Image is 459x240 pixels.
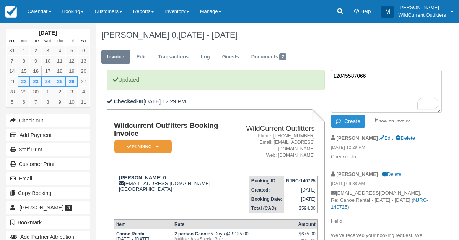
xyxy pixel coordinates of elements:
a: 21 [6,76,18,87]
td: $594.00 [284,204,317,213]
a: 23 [30,76,42,87]
strong: Canoe Rental [116,231,146,237]
th: Created: [249,185,284,195]
a: Documents2 [246,50,292,64]
a: 7 [30,97,42,107]
th: Sat [78,37,90,45]
a: 3 [66,87,78,97]
a: 2 [30,45,42,56]
a: 14 [6,66,18,76]
a: 9 [30,56,42,66]
a: 3 [42,45,54,56]
a: 30 [30,87,42,97]
th: Booking Date: [249,195,284,204]
em: [DATE] 12:29 PM [331,144,434,153]
strong: [PERSON_NAME] 0 [119,175,166,180]
a: 26 [66,76,78,87]
p: WildCurrent Outfitters [398,11,446,19]
a: 6 [78,45,90,56]
a: 20 [78,66,90,76]
th: Rate [173,219,295,229]
th: Item [114,219,173,229]
a: 22 [18,76,30,87]
a: 29 [18,87,30,97]
input: Show on invoice [371,118,376,122]
a: 4 [78,87,90,97]
strong: [DATE] [39,30,57,36]
button: Bookmark [6,216,90,229]
span: [PERSON_NAME] [20,205,63,211]
a: 27 [78,76,90,87]
a: 5 [66,45,78,56]
a: 7 [6,56,18,66]
a: 15 [18,66,30,76]
a: 1 [42,87,54,97]
p: Checked-In [331,153,434,161]
div: [EMAIL_ADDRESS][DOMAIN_NAME] [GEOGRAPHIC_DATA] [114,175,229,192]
th: Booking ID: [249,176,284,185]
button: Add Payment [6,129,90,141]
strong: NJRC-140725 [286,178,316,184]
td: [DATE] [284,195,317,204]
i: Help [354,9,359,14]
th: Fri [66,37,78,45]
a: 9 [54,97,66,107]
a: Delete [396,135,415,141]
th: Total (CAD): [249,204,284,213]
img: checkfront-main-nav-mini-logo.png [5,6,17,18]
strong: [PERSON_NAME] [337,171,378,177]
h1: Wildcurrent Outfitters Booking Invoice [114,122,229,137]
button: Create [331,115,365,128]
a: 31 [6,45,18,56]
th: Wed [42,37,54,45]
p: [PERSON_NAME] [398,4,446,11]
th: Amount [295,219,317,229]
span: 3 [65,205,72,211]
p: [DATE] 12:29 PM [107,98,325,106]
a: Customer Print [6,158,90,170]
div: M [381,6,394,18]
a: 2 [54,87,66,97]
td: [DATE] [284,185,317,195]
th: Sun [6,37,18,45]
p: Updated! [107,70,325,90]
a: 8 [42,97,54,107]
h1: [PERSON_NAME] 0, [101,31,434,40]
a: Guests [216,50,245,64]
span: [DATE] - [DATE] [178,30,238,40]
a: 10 [66,97,78,107]
label: Show on invoice [371,118,411,123]
span: 2 [279,53,286,60]
a: 12 [66,56,78,66]
a: Edit [131,50,151,64]
a: Transactions [152,50,194,64]
strong: [PERSON_NAME] [337,135,378,141]
a: 24 [42,76,54,87]
address: Phone: [PHONE_NUMBER] Email: [EMAIL_ADDRESS][DOMAIN_NAME] Web: [DOMAIN_NAME] [232,133,315,159]
a: Edit [379,135,393,141]
a: Pending [114,140,169,154]
a: 25 [54,76,66,87]
th: Thu [54,37,66,45]
button: Copy Booking [6,187,90,199]
em: [DATE] 09:38 AM [331,180,434,189]
strong: 2 person Canoe [174,231,210,237]
th: Mon [18,37,30,45]
a: 10 [42,56,54,66]
a: 19 [66,66,78,76]
a: 6 [18,97,30,107]
button: Email [6,172,90,185]
a: 28 [6,87,18,97]
a: Staff Print [6,143,90,156]
a: [PERSON_NAME] 3 [6,201,90,214]
a: 18 [54,66,66,76]
span: Help [361,8,371,14]
a: 5 [6,97,18,107]
a: 1 [18,45,30,56]
a: 17 [42,66,54,76]
textarea: To enrich screen reader interactions, please activate Accessibility in Grammarly extension settings [331,70,442,113]
a: 11 [54,56,66,66]
em: Pending [114,140,172,153]
b: Checked-In [114,98,143,105]
a: 13 [78,56,90,66]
